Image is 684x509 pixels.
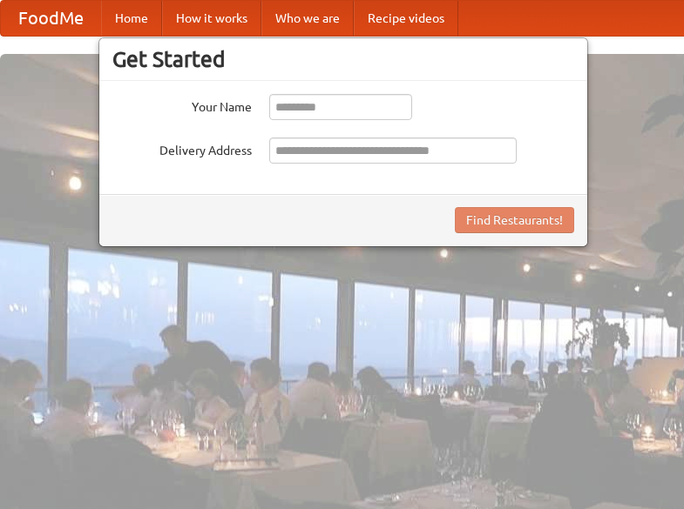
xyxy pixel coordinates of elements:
[354,1,458,36] a: Recipe videos
[455,207,574,233] button: Find Restaurants!
[1,1,101,36] a: FoodMe
[112,46,574,72] h3: Get Started
[101,1,162,36] a: Home
[112,94,252,116] label: Your Name
[162,1,261,36] a: How it works
[261,1,354,36] a: Who we are
[112,137,252,159] label: Delivery Address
